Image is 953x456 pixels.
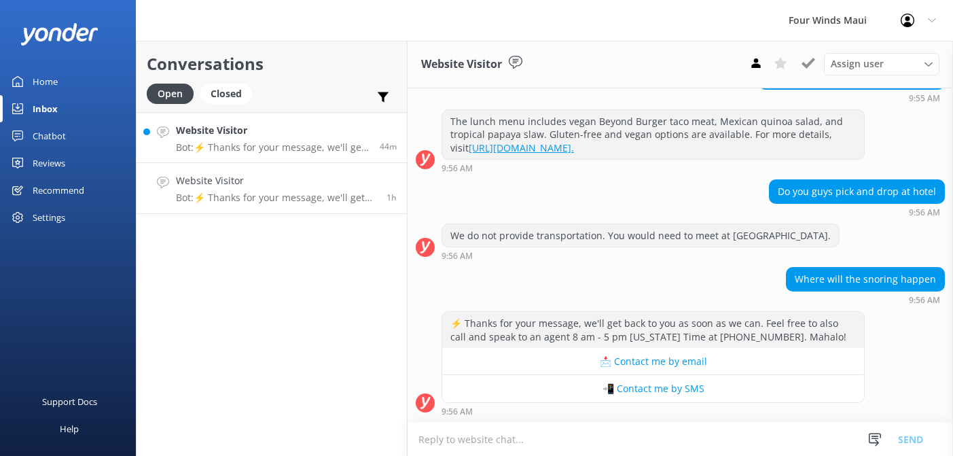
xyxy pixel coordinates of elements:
div: Aug 26 2025 09:55am (UTC -10:00) Pacific/Honolulu [759,93,945,103]
img: yonder-white-logo.png [20,23,98,46]
div: The lunch menu includes vegan Beyond Burger taco meat, Mexican quinoa salad, and tropical papaya ... [442,110,864,160]
strong: 9:55 AM [909,94,940,103]
strong: 9:56 AM [442,408,473,416]
button: 📲 Contact me by SMS [442,375,864,402]
strong: 9:56 AM [909,209,940,217]
a: Closed [200,86,259,101]
h4: Website Visitor [176,123,370,138]
h2: Conversations [147,51,397,77]
p: Bot: ⚡ Thanks for your message, we'll get back to you as soon as we can. Feel free to also call a... [176,141,370,154]
div: Aug 26 2025 09:56am (UTC -10:00) Pacific/Honolulu [442,163,865,173]
div: Recommend [33,177,84,204]
span: Aug 26 2025 09:56am (UTC -10:00) Pacific/Honolulu [386,192,397,203]
div: Help [60,415,79,442]
a: Website VisitorBot:⚡ Thanks for your message, we'll get back to you as soon as we can. Feel free ... [137,163,407,214]
a: Website VisitorBot:⚡ Thanks for your message, we'll get back to you as soon as we can. Feel free ... [137,112,407,163]
span: Assign user [831,56,884,71]
p: Bot: ⚡ Thanks for your message, we'll get back to you as soon as we can. Feel free to also call a... [176,192,376,204]
div: Aug 26 2025 09:56am (UTC -10:00) Pacific/Honolulu [786,295,945,304]
div: Chatbot [33,122,66,150]
div: Settings [33,204,65,231]
div: Support Docs [42,388,97,415]
div: Do you guys pick and drop at hotel [770,180,944,203]
strong: 9:56 AM [909,296,940,304]
span: Aug 26 2025 10:28am (UTC -10:00) Pacific/Honolulu [380,141,397,152]
h4: Website Visitor [176,173,376,188]
div: Aug 26 2025 09:56am (UTC -10:00) Pacific/Honolulu [442,251,840,260]
div: Assign User [824,53,939,75]
div: Open [147,84,194,104]
a: Open [147,86,200,101]
div: Inbox [33,95,58,122]
div: Aug 26 2025 09:56am (UTC -10:00) Pacific/Honolulu [769,207,945,217]
div: Aug 26 2025 09:56am (UTC -10:00) Pacific/Honolulu [442,406,865,416]
div: Home [33,68,58,95]
div: We do not provide transportation. You would need to meet at [GEOGRAPHIC_DATA]. [442,224,839,247]
a: [URL][DOMAIN_NAME]. [469,141,574,154]
div: Where will the snoring happen [787,268,944,291]
div: Closed [200,84,252,104]
div: Reviews [33,150,65,177]
button: 📩 Contact me by email [442,348,864,375]
strong: 9:56 AM [442,164,473,173]
strong: 9:56 AM [442,252,473,260]
h3: Website Visitor [421,56,502,73]
div: ⚡ Thanks for your message, we'll get back to you as soon as we can. Feel free to also call and sp... [442,312,864,348]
